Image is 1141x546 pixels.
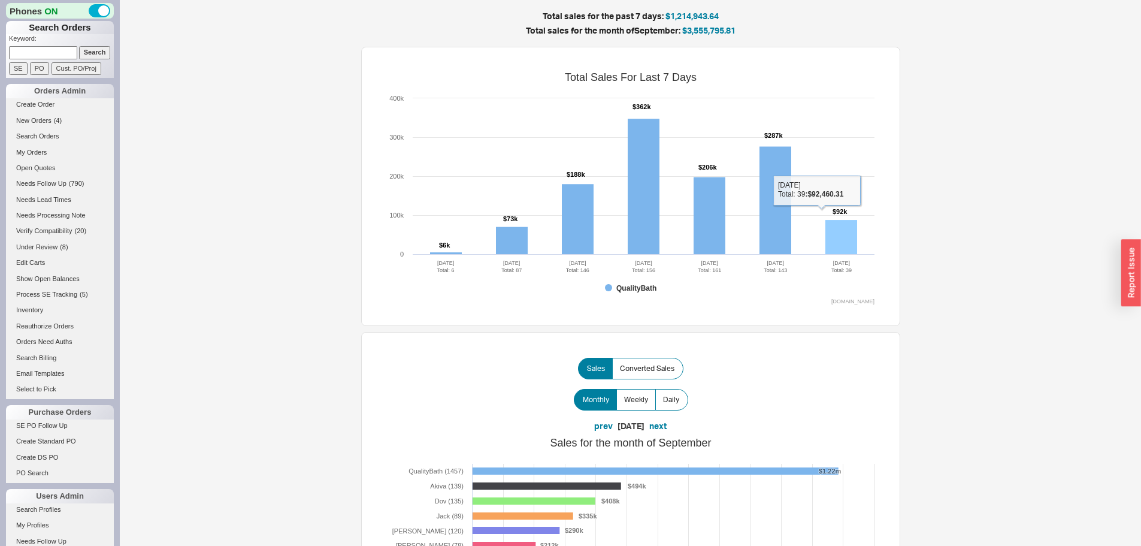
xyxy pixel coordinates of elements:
text: 300k [389,134,404,141]
div: Orders Admin [6,84,114,98]
input: SE [9,62,28,75]
a: Edit Carts [6,257,114,269]
h1: Search Orders [6,21,114,34]
tspan: [DATE] [437,260,453,266]
span: Converted Sales [620,364,674,373]
span: ( 20 ) [75,227,87,234]
tspan: $290k [565,527,583,534]
div: Phones [6,3,114,19]
p: Keyword: [9,34,114,46]
tspan: QualityBath (1457) [408,467,464,475]
a: Reauthorize Orders [6,320,114,333]
span: $3,555,795.81 [682,25,736,35]
text: 100k [389,212,404,219]
h5: Total sales for the month of September : [253,26,1008,35]
tspan: Total Sales For Last 7 Days [564,71,696,83]
tspan: Total: 161 [698,267,721,273]
span: Daily [663,395,679,405]
span: New Orders [16,117,52,124]
tspan: $362k [632,103,651,110]
tspan: Jack (89) [436,512,463,520]
text: 0 [399,251,403,258]
span: Needs Follow Up [16,538,66,545]
span: Process SE Tracking [16,291,77,298]
tspan: $92k [833,208,848,215]
span: Needs Processing Note [16,212,86,219]
a: Needs Lead Times [6,194,114,206]
div: Purchase Orders [6,405,114,420]
span: $1,214,943.64 [665,11,719,21]
a: Search Orders [6,130,114,143]
span: ( 4 ) [54,117,62,124]
tspan: [DATE] [503,260,520,266]
a: Show Open Balances [6,273,114,285]
tspan: $408k [601,497,620,505]
text: 400k [389,95,404,102]
a: My Orders [6,146,114,159]
a: Search Billing [6,352,114,364]
tspan: [DATE] [569,260,586,266]
tspan: QualityBath [616,284,656,292]
tspan: $1.22m [819,467,842,475]
a: Inventory [6,304,114,316]
a: Search Profiles [6,503,114,516]
span: ON [44,5,58,17]
text: 200k [389,173,404,180]
tspan: Total: 156 [631,267,655,273]
tspan: Total: 143 [764,267,787,273]
tspan: [DATE] [701,260,718,266]
input: PO [30,62,49,75]
tspan: $206k [698,164,717,171]
a: Create Standard PO [6,435,114,448]
tspan: $73k [503,215,518,222]
tspan: $494k [628,482,646,490]
tspan: Total: 39 [831,267,851,273]
a: Process SE Tracking(5) [6,288,114,301]
tspan: [DATE] [767,260,783,266]
a: Orders Need Auths [6,336,114,348]
text: [DOMAIN_NAME] [831,298,874,304]
div: Users Admin [6,489,114,503]
button: prev [594,420,613,432]
tspan: [DATE] [635,260,652,266]
a: New Orders(4) [6,114,114,127]
span: ( 790 ) [69,180,84,187]
span: Verify Compatibility [16,227,72,234]
a: Create DS PO [6,451,114,464]
span: Under Review [16,243,57,251]
a: Under Review(8) [6,241,114,254]
a: Open Quotes [6,162,114,174]
a: Select to Pick [6,383,114,396]
div: [DATE] [618,420,644,432]
tspan: Sales for the month of September [550,437,711,449]
a: PO Search [6,467,114,479]
a: My Profiles [6,519,114,532]
span: ( 8 ) [60,243,68,251]
a: SE PO Follow Up [6,420,114,432]
tspan: $335k [579,512,597,520]
tspan: Akiva (139) [430,482,464,490]
tspan: Total: 6 [437,267,454,273]
span: Monthly [583,395,609,405]
tspan: [PERSON_NAME] (120) [392,527,463,535]
tspan: Dov (135) [434,497,463,505]
span: Needs Follow Up [16,180,66,187]
tspan: $287k [764,132,783,139]
span: Sales [587,364,605,373]
a: Verify Compatibility(20) [6,225,114,237]
a: Create Order [6,98,114,111]
input: Cust. PO/Proj [52,62,101,75]
button: next [649,420,667,432]
span: Weekly [624,395,648,405]
tspan: Total: 87 [501,267,522,273]
tspan: [DATE] [833,260,849,266]
input: Search [79,46,111,59]
h5: Total sales for the past 7 days: [253,12,1008,20]
tspan: $188k [567,171,585,178]
tspan: $6k [439,242,450,249]
a: Email Templates [6,367,114,380]
a: Needs Follow Up(790) [6,177,114,190]
tspan: Total: 146 [565,267,589,273]
span: ( 5 ) [80,291,87,298]
a: Needs Processing Note [6,209,114,222]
